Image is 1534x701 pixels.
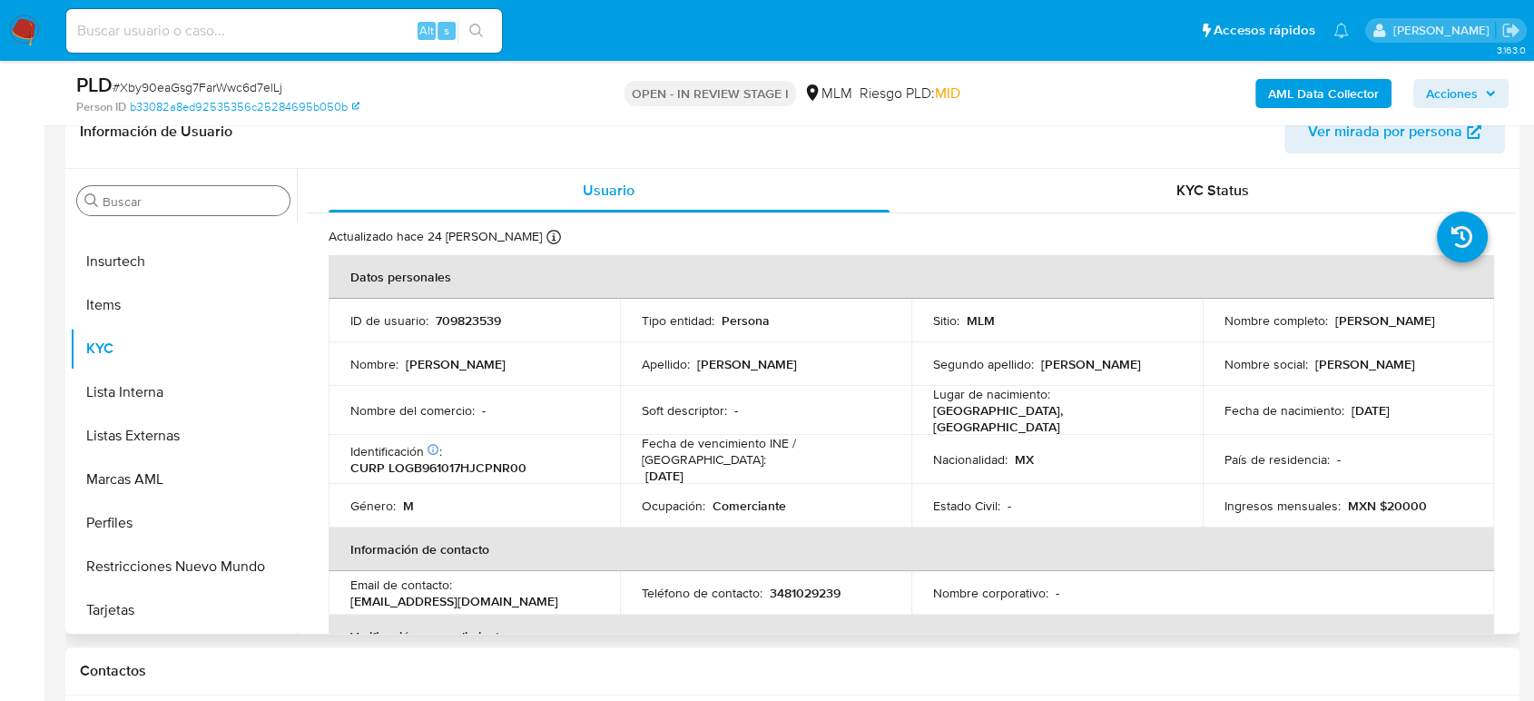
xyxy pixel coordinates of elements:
button: Listas Externas [70,414,297,458]
p: OPEN - IN REVIEW STAGE I [624,81,796,106]
p: M [403,498,414,514]
b: AML Data Collector [1268,79,1379,108]
p: [GEOGRAPHIC_DATA], [GEOGRAPHIC_DATA] [933,402,1174,435]
p: MLM [967,312,995,329]
button: Marcas AML [70,458,297,501]
a: b33082a8ed92535356c25284695b050b [130,99,359,115]
p: Nombre social : [1224,356,1308,372]
span: s [444,22,449,39]
p: diego.gardunorosas@mercadolibre.com.mx [1392,22,1495,39]
p: Soft descriptor : [642,402,727,419]
p: Tipo entidad : [642,312,714,329]
p: - [1337,451,1341,468]
span: 3.163.0 [1496,43,1525,57]
b: Person ID [76,99,126,115]
p: Nombre del comercio : [350,402,475,419]
p: - [734,402,738,419]
p: - [482,402,486,419]
p: Apellido : [642,356,690,372]
th: Verificación y cumplimiento [329,615,1494,658]
p: Teléfono de contacto : [642,585,762,601]
button: Insurtech [70,240,297,283]
p: Lugar de nacimiento : [933,386,1050,402]
p: MXN $20000 [1348,498,1427,514]
button: Items [70,283,297,327]
a: Notificaciones [1333,23,1349,38]
p: ID de usuario : [350,312,428,329]
p: [EMAIL_ADDRESS][DOMAIN_NAME] [350,593,558,609]
p: Ocupación : [642,498,705,514]
span: Acciones [1426,79,1478,108]
button: Ver mirada por persona [1284,110,1505,153]
p: [PERSON_NAME] [1315,356,1415,372]
button: Buscar [84,193,99,208]
p: Comerciante [713,498,786,514]
p: 3481029239 [770,585,841,601]
th: Datos personales [329,255,1494,299]
p: [PERSON_NAME] [1041,356,1141,372]
p: Identificación : [350,443,442,459]
span: Alt [419,22,434,39]
p: Nombre corporativo : [933,585,1048,601]
button: Lista Interna [70,370,297,414]
p: Nombre : [350,356,398,372]
h1: Información de Usuario [80,123,232,141]
p: Ingresos mensuales : [1224,498,1341,514]
span: Usuario [583,180,634,201]
p: Segundo apellido : [933,356,1034,372]
span: Accesos rápidos [1214,21,1315,40]
button: Perfiles [70,501,297,545]
input: Buscar usuario o caso... [66,19,502,43]
p: - [1008,498,1011,514]
p: Nombre completo : [1224,312,1328,329]
button: search-icon [457,18,495,44]
p: Estado Civil : [933,498,1000,514]
p: MX [1015,451,1034,468]
p: Sitio : [933,312,959,329]
h1: Contactos [80,662,1505,680]
input: Buscar [103,193,282,210]
p: Nacionalidad : [933,451,1008,468]
span: Riesgo PLD: [860,84,960,104]
p: [PERSON_NAME] [697,356,797,372]
b: PLD [76,70,113,99]
span: MID [935,83,960,104]
span: KYC Status [1176,180,1249,201]
p: Género : [350,498,396,514]
p: Fecha de nacimiento : [1224,402,1344,419]
button: KYC [70,327,297,370]
p: - [1056,585,1059,601]
p: 709823539 [436,312,501,329]
span: # Xby90eaGsg7FarWwc6d7elLj [113,78,282,96]
p: [PERSON_NAME] [406,356,506,372]
button: Restricciones Nuevo Mundo [70,545,297,588]
p: Fecha de vencimiento INE / [GEOGRAPHIC_DATA] : [642,435,890,468]
th: Información de contacto [329,528,1494,571]
p: Email de contacto : [350,577,452,593]
p: [PERSON_NAME] [1335,312,1435,329]
button: Acciones [1413,79,1509,108]
p: Persona [722,312,770,329]
button: Tarjetas [70,588,297,632]
p: País de residencia : [1224,451,1330,468]
p: [DATE] [1352,402,1390,419]
p: [DATE] [645,468,683,484]
span: Ver mirada por persona [1308,110,1462,153]
p: Actualizado hace 24 [PERSON_NAME] [329,228,542,245]
p: CURP LOGB961017HJCPNR00 [350,459,526,476]
div: MLM [803,84,852,104]
button: AML Data Collector [1255,79,1391,108]
a: Salir [1501,21,1520,40]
